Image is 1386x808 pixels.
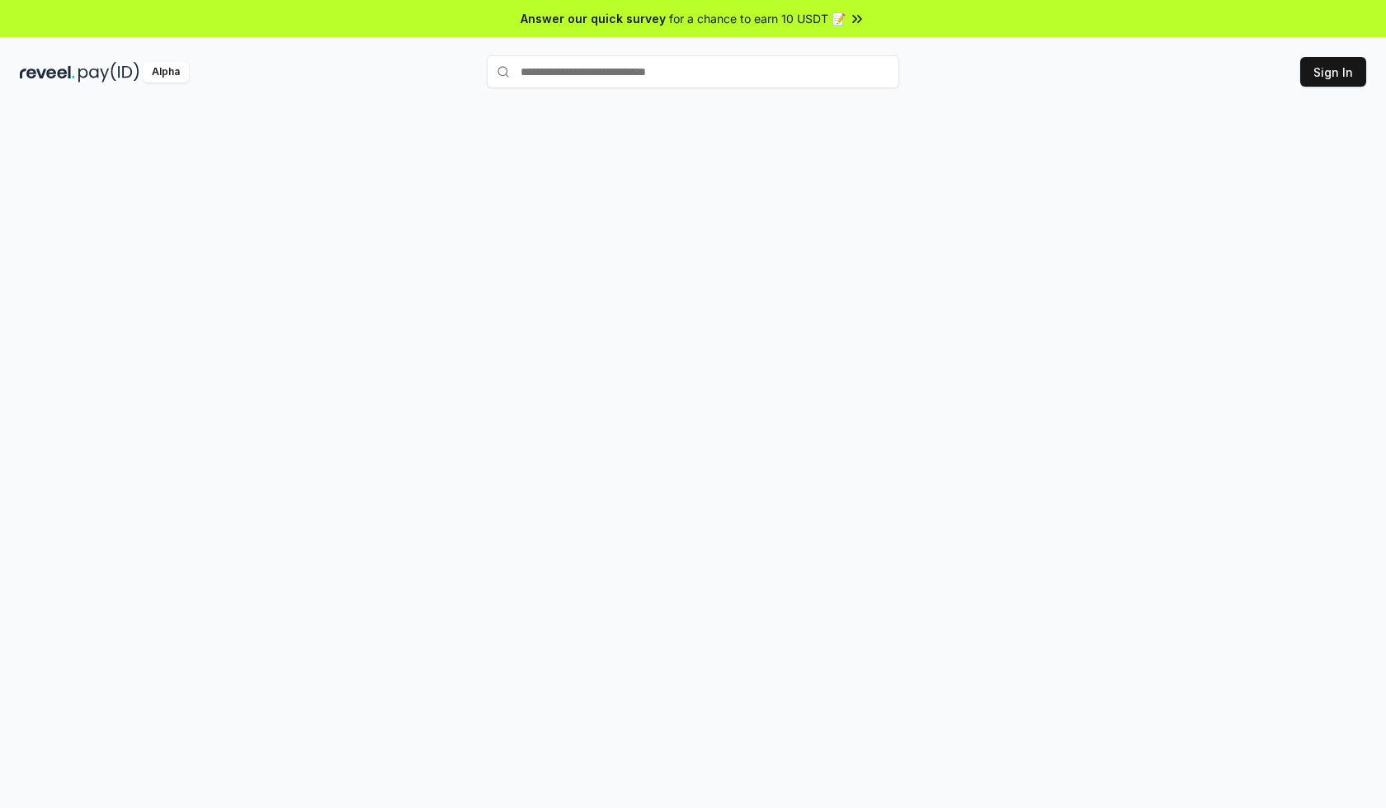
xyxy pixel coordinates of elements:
[143,62,189,83] div: Alpha
[521,10,666,27] span: Answer our quick survey
[669,10,846,27] span: for a chance to earn 10 USDT 📝
[1300,57,1366,87] button: Sign In
[78,62,139,83] img: pay_id
[20,62,75,83] img: reveel_dark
